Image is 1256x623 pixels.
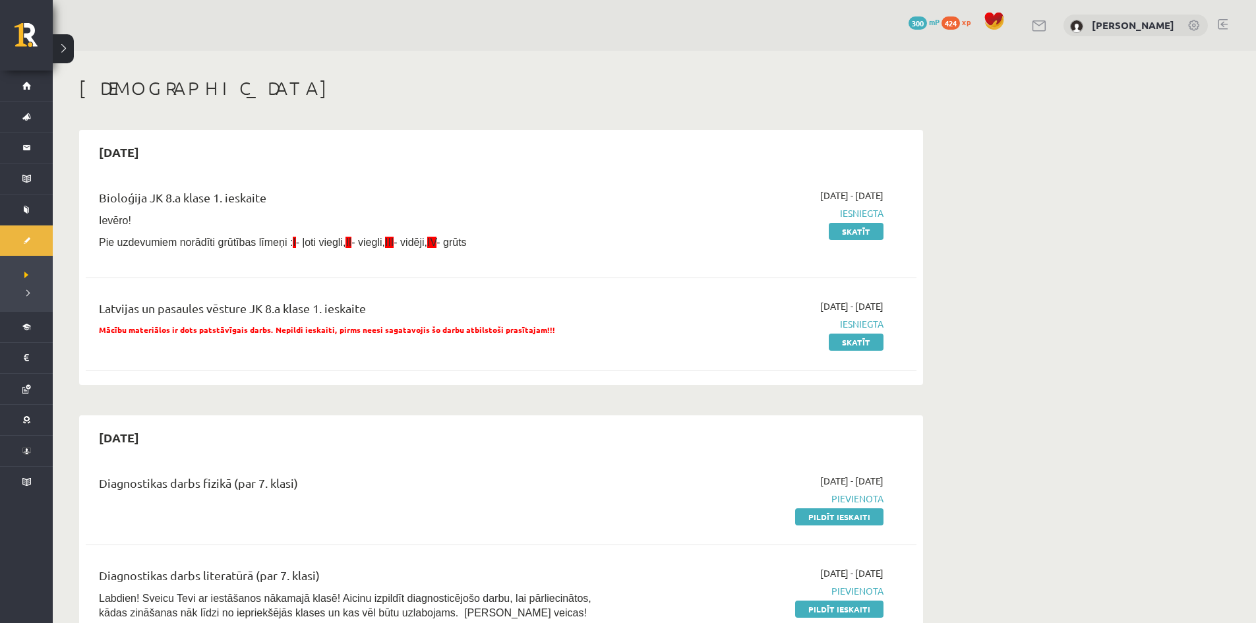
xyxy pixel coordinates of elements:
a: Skatīt [829,334,883,351]
span: Ievēro! [99,215,131,226]
span: [DATE] - [DATE] [820,566,883,580]
span: [DATE] - [DATE] [820,299,883,313]
a: 300 mP [909,16,940,27]
span: [DATE] - [DATE] [820,474,883,488]
h2: [DATE] [86,422,152,453]
div: Latvijas un pasaules vēsture JK 8.a klase 1. ieskaite [99,299,615,324]
div: Diagnostikas darbs literatūrā (par 7. klasi) [99,566,615,591]
a: 424 xp [942,16,977,27]
span: xp [962,16,971,27]
span: Labdien! Sveicu Tevi ar iestāšanos nākamajā klasē! Aicinu izpildīt diagnosticējošo darbu, lai pār... [99,593,591,618]
span: III [385,237,394,248]
img: Margarita Borsa [1070,20,1083,33]
a: [PERSON_NAME] [1092,18,1174,32]
a: Skatīt [829,223,883,240]
span: [DATE] - [DATE] [820,189,883,202]
a: Pildīt ieskaiti [795,601,883,618]
div: Diagnostikas darbs fizikā (par 7. klasi) [99,474,615,498]
span: Pie uzdevumiem norādīti grūtības līmeņi : - ļoti viegli, - viegli, - vidēji, - grūts [99,237,467,248]
span: IV [427,237,436,248]
div: Bioloģija JK 8.a klase 1. ieskaite [99,189,615,213]
a: Rīgas 1. Tālmācības vidusskola [15,23,53,56]
span: Pievienota [635,492,883,506]
span: 424 [942,16,960,30]
a: Pildīt ieskaiti [795,508,883,525]
span: Pievienota [635,584,883,598]
h1: [DEMOGRAPHIC_DATA] [79,77,923,100]
span: mP [929,16,940,27]
span: Mācību materiālos ir dots patstāvīgais darbs. Nepildi ieskaiti, pirms neesi sagatavojis šo darbu ... [99,324,555,335]
span: Iesniegta [635,317,883,331]
span: II [345,237,351,248]
span: I [293,237,295,248]
span: Iesniegta [635,206,883,220]
span: 300 [909,16,927,30]
h2: [DATE] [86,136,152,167]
